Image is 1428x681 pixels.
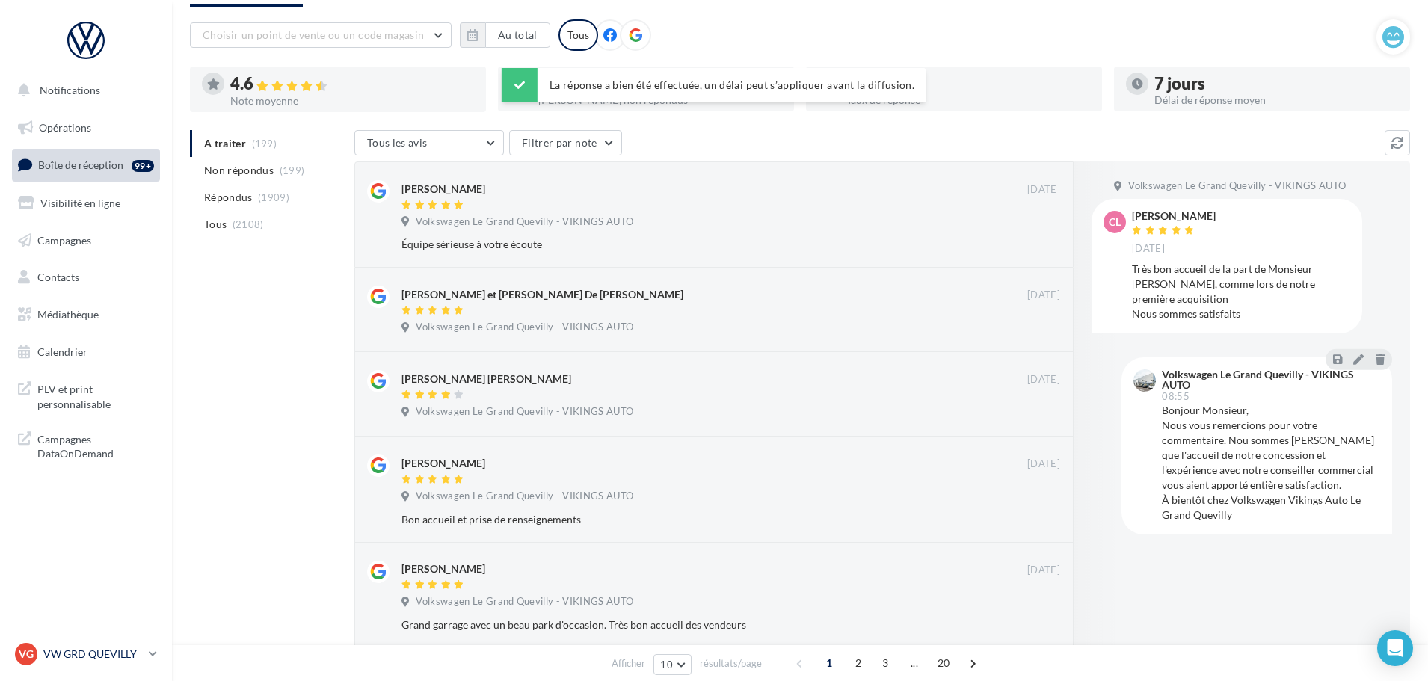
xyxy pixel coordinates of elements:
[9,262,163,293] a: Contacts
[9,188,163,219] a: Visibilité en ligne
[38,158,123,171] span: Boîte de réception
[817,651,841,675] span: 1
[9,373,163,417] a: PLV et print personnalisable
[416,490,633,503] span: Volkswagen Le Grand Quevilly - VIKINGS AUTO
[1154,76,1398,92] div: 7 jours
[132,160,154,172] div: 99+
[846,95,1090,105] div: Taux de réponse
[416,405,633,419] span: Volkswagen Le Grand Quevilly - VIKINGS AUTO
[37,308,99,321] span: Médiathèque
[416,595,633,608] span: Volkswagen Le Grand Quevilly - VIKINGS AUTO
[902,651,926,675] span: ...
[233,218,264,230] span: (2108)
[9,336,163,368] a: Calendrier
[1128,179,1346,193] span: Volkswagen Le Grand Quevilly - VIKINGS AUTO
[401,456,485,471] div: [PERSON_NAME]
[502,68,926,102] div: La réponse a bien été effectuée, un délai peut s’appliquer avant la diffusion.
[9,75,157,106] button: Notifications
[367,136,428,149] span: Tous les avis
[1377,630,1413,666] div: Open Intercom Messenger
[401,512,963,527] div: Bon accueil et prise de renseignements
[932,651,956,675] span: 20
[653,654,692,675] button: 10
[1027,289,1060,302] span: [DATE]
[354,130,504,155] button: Tous les avis
[846,651,870,675] span: 2
[1027,564,1060,577] span: [DATE]
[460,22,550,48] button: Au total
[1154,95,1398,105] div: Délai de réponse moyen
[1027,457,1060,471] span: [DATE]
[204,217,227,232] span: Tous
[37,271,79,283] span: Contacts
[660,659,673,671] span: 10
[846,76,1090,92] div: 91 %
[204,190,253,205] span: Répondus
[9,423,163,467] a: Campagnes DataOnDemand
[1132,211,1216,221] div: [PERSON_NAME]
[1132,242,1165,256] span: [DATE]
[40,84,100,96] span: Notifications
[612,656,645,671] span: Afficher
[40,197,120,209] span: Visibilité en ligne
[203,28,424,41] span: Choisir un point de vente ou un code magasin
[12,640,160,668] a: VG VW GRD QUEVILLY
[39,121,91,134] span: Opérations
[1027,373,1060,386] span: [DATE]
[1162,392,1190,401] span: 08:55
[37,233,91,246] span: Campagnes
[37,379,154,411] span: PLV et print personnalisable
[401,561,485,576] div: [PERSON_NAME]
[1109,215,1121,229] span: CL
[401,237,963,252] div: Équipe sérieuse à votre écoute
[416,321,633,334] span: Volkswagen Le Grand Quevilly - VIKINGS AUTO
[190,22,452,48] button: Choisir un point de vente ou un code magasin
[485,22,550,48] button: Au total
[43,647,143,662] p: VW GRD QUEVILLY
[9,149,163,181] a: Boîte de réception99+
[37,345,87,358] span: Calendrier
[1162,369,1377,390] div: Volkswagen Le Grand Quevilly - VIKINGS AUTO
[19,647,34,662] span: VG
[230,76,474,93] div: 4.6
[9,299,163,330] a: Médiathèque
[401,617,963,632] div: Grand garrage avec un beau park d'occasion. Très bon accueil des vendeurs
[1132,262,1350,321] div: Très bon accueil de la part de Monsieur [PERSON_NAME], comme lors de notre première acquisition N...
[416,215,633,229] span: Volkswagen Le Grand Quevilly - VIKINGS AUTO
[509,130,622,155] button: Filtrer par note
[401,372,571,386] div: [PERSON_NAME] [PERSON_NAME]
[401,182,485,197] div: [PERSON_NAME]
[280,164,305,176] span: (199)
[873,651,897,675] span: 3
[204,163,274,178] span: Non répondus
[1162,403,1380,523] div: Bonjour Monsieur, Nous vous remercions pour votre commentaire. Nou sommes [PERSON_NAME] que l'acc...
[558,19,598,51] div: Tous
[9,225,163,256] a: Campagnes
[37,429,154,461] span: Campagnes DataOnDemand
[9,112,163,144] a: Opérations
[1027,183,1060,197] span: [DATE]
[258,191,289,203] span: (1909)
[401,287,683,302] div: [PERSON_NAME] et [PERSON_NAME] De [PERSON_NAME]
[700,656,762,671] span: résultats/page
[230,96,474,106] div: Note moyenne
